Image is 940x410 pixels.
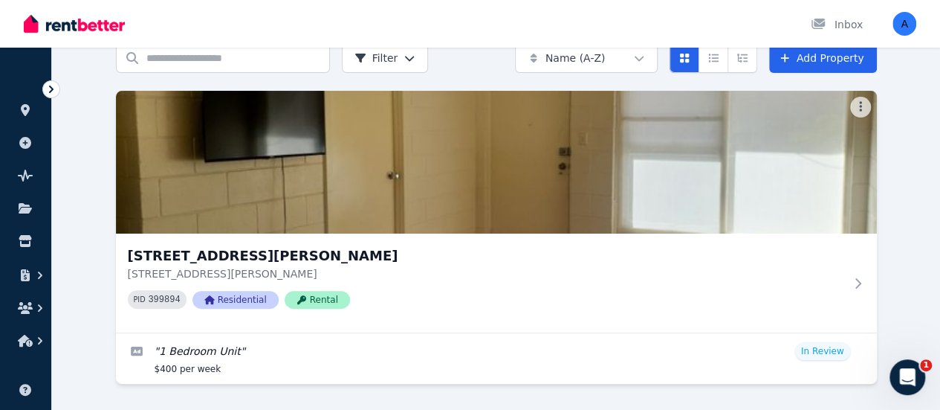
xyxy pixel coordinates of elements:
h3: [STREET_ADDRESS][PERSON_NAME] [128,246,844,266]
span: Residential [192,291,279,309]
button: Expanded list view [727,43,757,73]
small: PID [134,295,146,304]
button: Filter [342,43,429,73]
span: Name (A-Z) [545,51,606,65]
iframe: Intercom live chat [889,359,925,395]
div: View options [670,43,757,73]
p: [STREET_ADDRESS][PERSON_NAME] [128,266,844,281]
img: RentBetter [24,13,125,35]
div: Inbox [811,17,863,32]
button: Name (A-Z) [515,43,658,73]
span: Rental [285,291,350,309]
img: 7/16 Kyle St, Glenside [116,91,877,234]
button: Compact list view [698,43,728,73]
img: anhtanfamily@gmail.com [892,12,916,36]
a: Add Property [769,43,877,73]
code: 399894 [148,295,180,305]
button: More options [850,97,871,118]
button: Card view [670,43,699,73]
span: Filter [354,51,398,65]
a: Edit listing: 1 Bedroom Unit [116,333,877,384]
span: 1 [920,359,932,371]
a: 7/16 Kyle St, Glenside[STREET_ADDRESS][PERSON_NAME][STREET_ADDRESS][PERSON_NAME]PID 399894Residen... [116,91,877,333]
